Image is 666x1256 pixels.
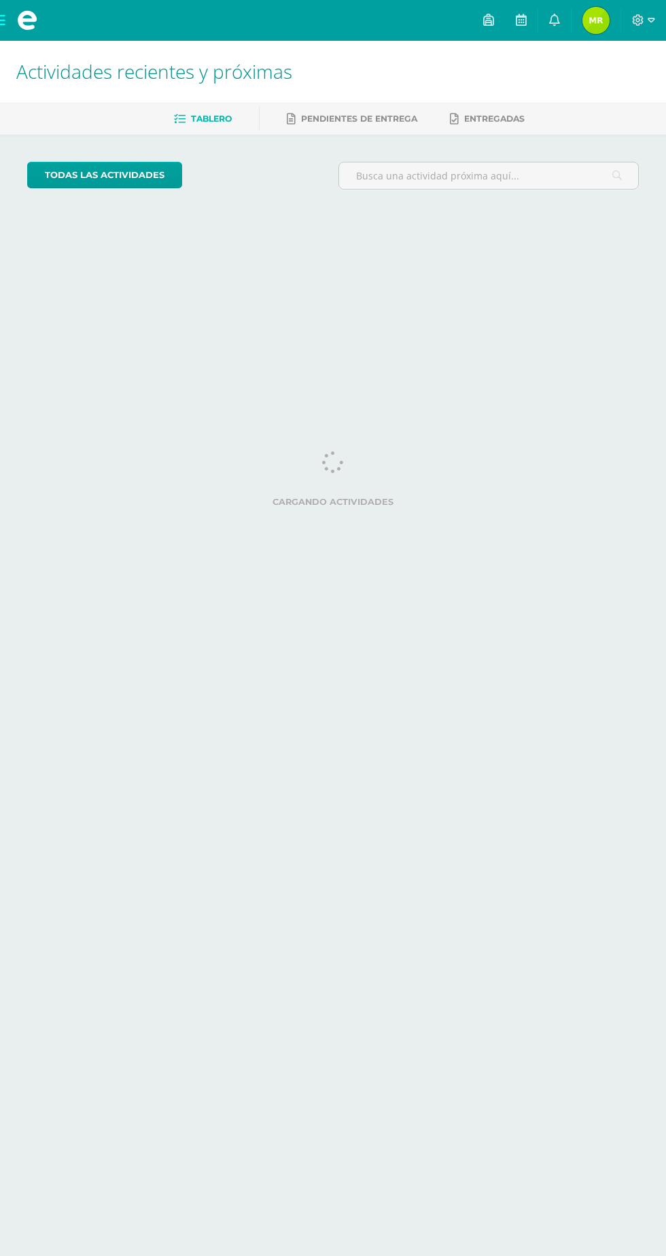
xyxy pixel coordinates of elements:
span: Entregadas [464,114,525,124]
input: Busca una actividad próxima aquí... [339,162,638,189]
span: Actividades recientes y próximas [16,58,292,84]
label: Cargando actividades [27,497,639,507]
span: Pendientes de entrega [301,114,417,124]
a: Entregadas [450,108,525,130]
span: Tablero [191,114,232,124]
a: todas las Actividades [27,162,182,188]
a: Pendientes de entrega [287,108,417,130]
img: 5fc49838d9f994429ee2c86e5d2362ce.png [582,7,610,34]
a: Tablero [174,108,232,130]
